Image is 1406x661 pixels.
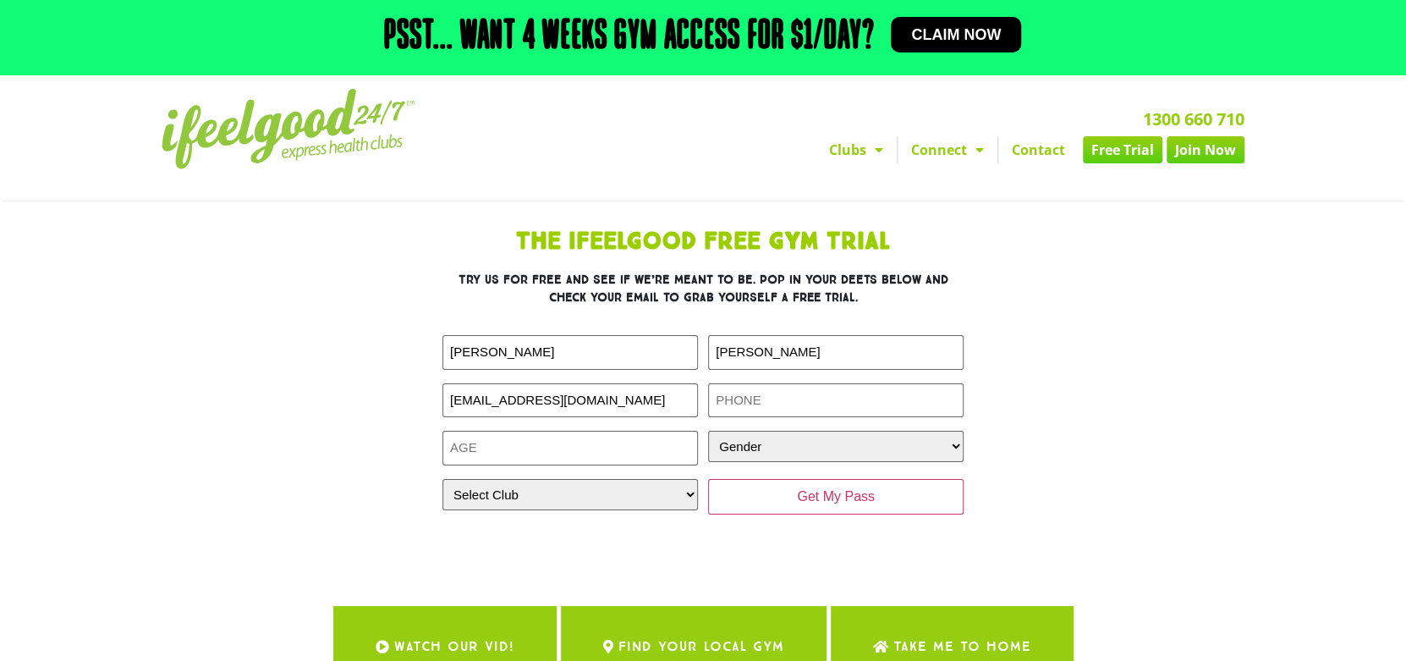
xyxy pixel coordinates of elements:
a: Clubs [816,136,897,163]
nav: Menu [546,136,1244,163]
a: Free Trial [1083,136,1162,163]
input: PHONE [708,383,964,418]
input: AGE [442,431,698,465]
h1: The IfeelGood Free Gym Trial [331,230,1075,254]
input: FIRST NAME [442,335,698,370]
h2: Psst... Want 4 weeks gym access for $1/day? [384,17,874,58]
input: Get My Pass [708,479,964,515]
a: Connect [898,136,997,163]
a: Claim now [891,17,1021,52]
input: Email [442,383,698,418]
input: LAST NAME [708,335,964,370]
h3: Try us for free and see if we’re meant to be. Pop in your deets below and check your email to gra... [442,271,964,306]
a: Contact [998,136,1079,163]
a: Join Now [1167,136,1244,163]
span: Claim now [911,27,1001,42]
a: 1300 660 710 [1143,107,1244,130]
